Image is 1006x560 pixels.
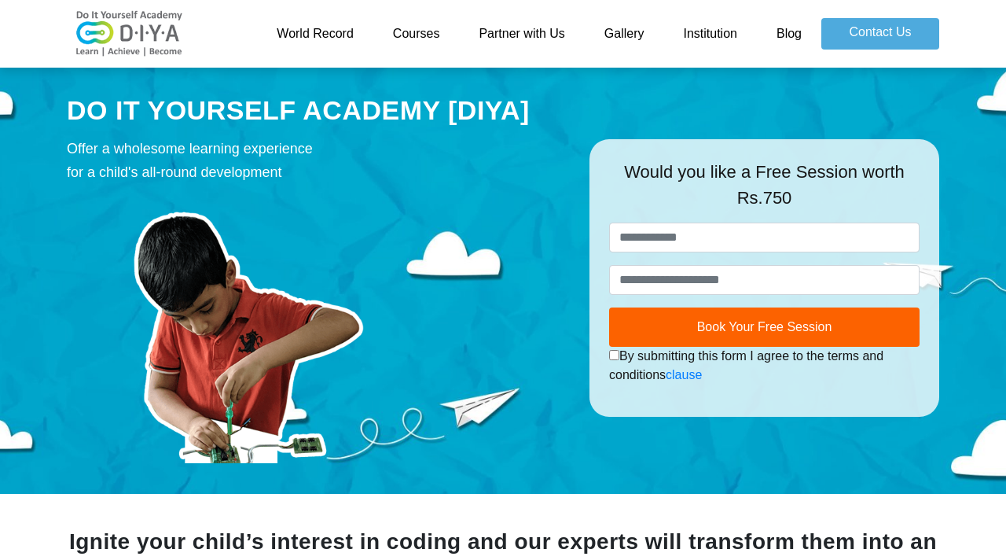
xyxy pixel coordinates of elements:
span: Book Your Free Session [697,320,832,333]
a: Blog [757,18,821,50]
div: Would you like a Free Session worth Rs.750 [609,159,920,223]
div: DO IT YOURSELF ACADEMY [DIYA] [67,92,566,130]
button: Book Your Free Session [609,308,920,347]
div: By submitting this form I agree to the terms and conditions [609,347,920,385]
div: Offer a wholesome learning experience for a child's all-round development [67,137,566,184]
img: logo-v2.png [67,10,193,57]
a: clause [666,368,702,381]
a: Contact Us [821,18,939,50]
a: World Record [257,18,373,50]
img: course-prod.png [67,192,428,463]
a: Gallery [585,18,664,50]
a: Institution [663,18,756,50]
a: Partner with Us [459,18,584,50]
a: Courses [373,18,460,50]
